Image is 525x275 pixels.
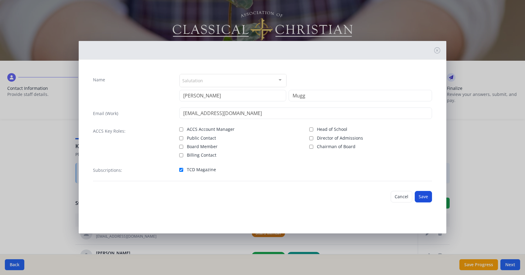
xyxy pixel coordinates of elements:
input: Billing Contact [179,153,183,157]
input: Board Member [179,145,183,149]
input: ACCS Account Manager [179,127,183,131]
input: First Name [179,90,286,101]
button: Cancel [391,191,412,202]
label: Subscriptions: [93,167,122,173]
input: Head of School [309,127,313,131]
label: Email (Work) [93,110,118,117]
span: TCD Magazine [187,167,216,173]
button: Save [415,191,432,202]
span: Salutation [182,77,203,84]
input: Chairman of Board [309,145,313,149]
label: ACCS Key Roles: [93,128,125,134]
span: Director of Admissions [317,135,363,141]
input: contact@site.com [179,107,432,119]
input: Last Name [289,90,432,101]
input: Public Contact [179,136,183,140]
span: Chairman of Board [317,144,355,150]
span: Public Contact [187,135,216,141]
input: Director of Admissions [309,136,313,140]
span: Billing Contact [187,152,216,158]
input: TCD Magazine [179,168,183,172]
label: Name [93,77,105,83]
span: Head of School [317,126,347,132]
span: ACCS Account Manager [187,126,235,132]
span: Board Member [187,144,218,150]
